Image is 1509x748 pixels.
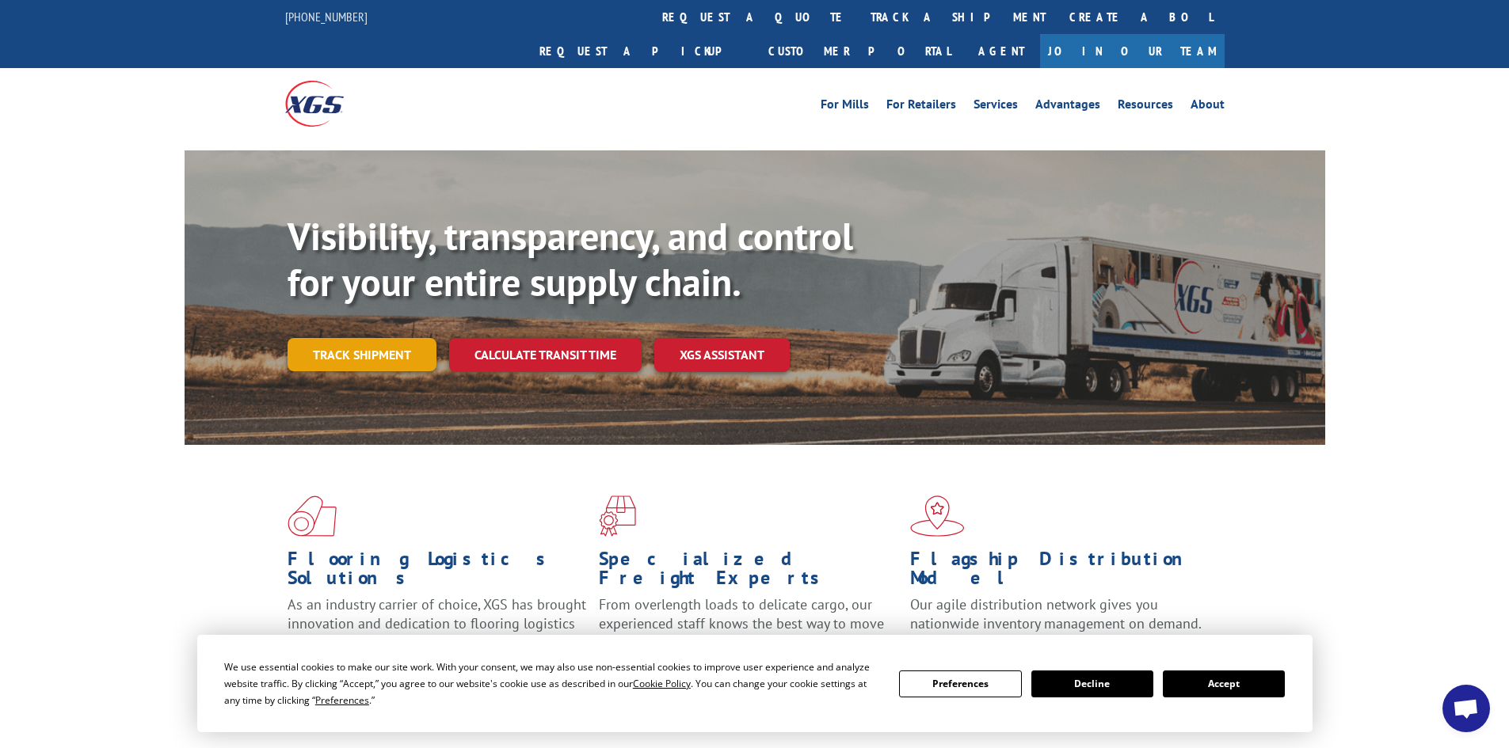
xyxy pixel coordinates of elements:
img: xgs-icon-total-supply-chain-intelligence-red [288,496,337,537]
a: About [1191,98,1225,116]
a: [PHONE_NUMBER] [285,9,368,25]
a: Agent [962,34,1040,68]
a: Services [974,98,1018,116]
h1: Flooring Logistics Solutions [288,549,587,595]
button: Preferences [899,670,1021,697]
span: Cookie Policy [633,677,691,690]
div: Open chat [1442,685,1490,732]
a: Calculate transit time [449,338,642,372]
a: Customer Portal [756,34,962,68]
div: We use essential cookies to make our site work. With your consent, we may also use non-essential ... [224,659,880,708]
h1: Specialized Freight Experts [599,549,898,595]
a: Track shipment [288,338,436,371]
img: xgs-icon-flagship-distribution-model-red [910,496,965,537]
a: For Mills [821,98,869,116]
span: Preferences [315,693,369,707]
a: Advantages [1035,98,1100,116]
a: For Retailers [886,98,956,116]
button: Decline [1031,670,1153,697]
a: XGS ASSISTANT [654,338,790,372]
a: Resources [1118,98,1173,116]
div: Cookie Consent Prompt [197,635,1313,732]
h1: Flagship Distribution Model [910,549,1210,595]
img: xgs-icon-focused-on-flooring-red [599,496,636,537]
button: Accept [1163,670,1285,697]
a: Join Our Team [1040,34,1225,68]
b: Visibility, transparency, and control for your entire supply chain. [288,211,853,306]
p: From overlength loads to delicate cargo, our experienced staff knows the best way to move your fr... [599,595,898,666]
a: Request a pickup [528,34,756,68]
span: Our agile distribution network gives you nationwide inventory management on demand. [910,595,1202,632]
span: As an industry carrier of choice, XGS has brought innovation and dedication to flooring logistics... [288,595,586,651]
